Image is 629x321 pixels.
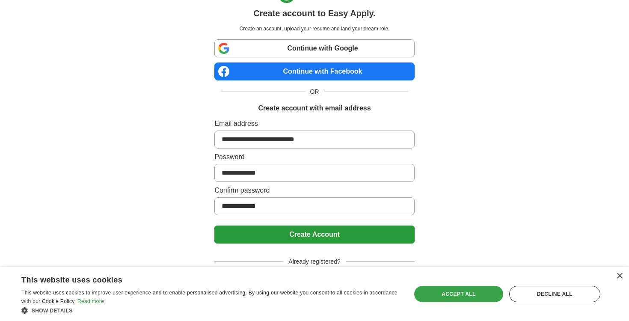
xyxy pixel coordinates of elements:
div: Close [616,273,623,279]
a: Read more, opens a new window [77,298,104,304]
label: Email address [214,119,414,129]
p: Create an account, upload your resume and land your dream role. [216,25,412,33]
span: OR [305,87,324,96]
div: Accept all [414,286,503,302]
span: This website uses cookies to improve user experience and to enable personalised advertising. By u... [21,290,398,304]
span: Show details [32,308,73,314]
a: Continue with Google [214,39,414,57]
div: Decline all [509,286,600,302]
label: Password [214,152,414,162]
h1: Create account with email address [258,103,371,113]
span: Already registered? [283,257,345,266]
div: This website uses cookies [21,272,378,285]
div: Show details [21,306,400,315]
h1: Create account to Easy Apply. [253,7,376,20]
button: Create Account [214,226,414,244]
label: Confirm password [214,185,414,196]
a: Continue with Facebook [214,62,414,80]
